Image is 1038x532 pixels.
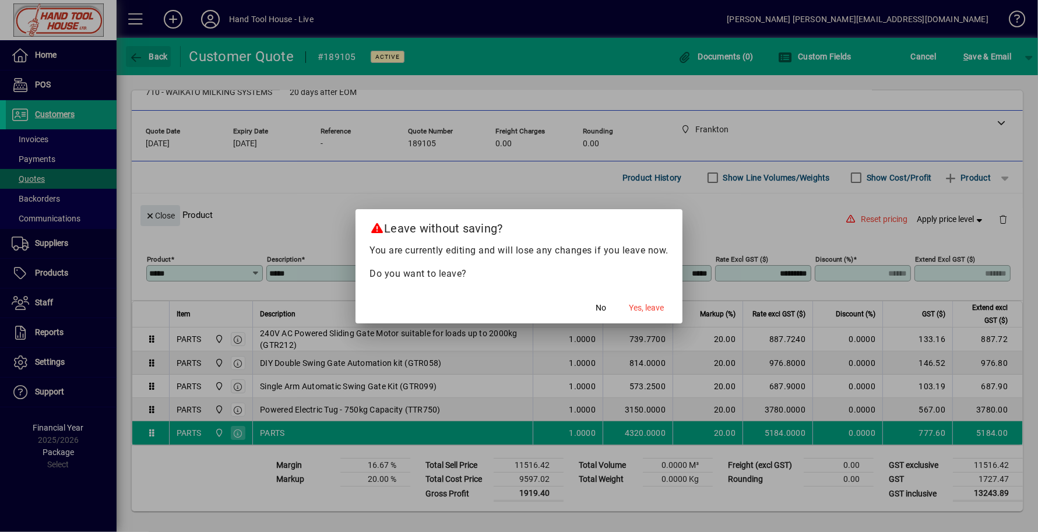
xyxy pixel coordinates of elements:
span: No [596,302,606,314]
button: Yes, leave [624,298,668,319]
button: No [582,298,620,319]
span: Yes, leave [629,302,664,314]
p: You are currently editing and will lose any changes if you leave now. [370,244,668,258]
h2: Leave without saving? [356,209,682,243]
p: Do you want to leave? [370,267,668,281]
